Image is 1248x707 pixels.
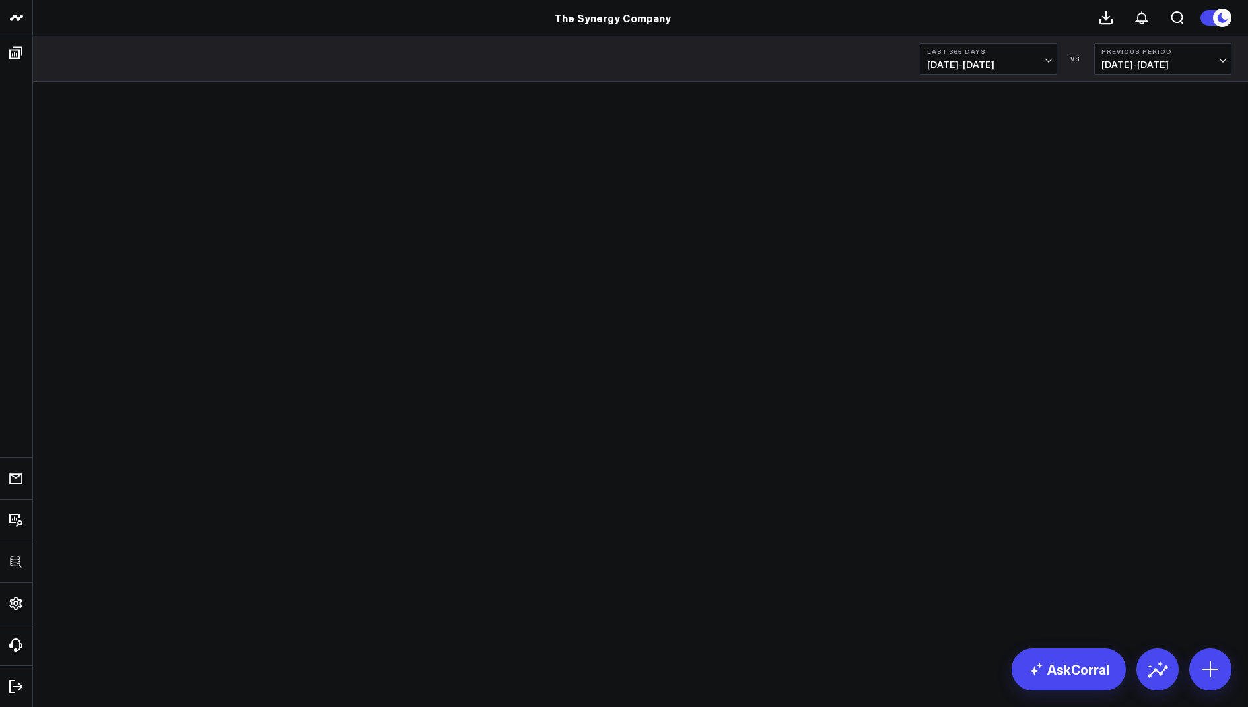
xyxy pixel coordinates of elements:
div: VS [1064,55,1088,63]
a: AskCorral [1012,648,1126,690]
b: Last 365 Days [927,48,1050,55]
a: The Synergy Company [554,11,671,25]
span: [DATE] - [DATE] [1101,59,1224,70]
button: Previous Period[DATE]-[DATE] [1094,43,1231,75]
button: Last 365 Days[DATE]-[DATE] [920,43,1057,75]
b: Previous Period [1101,48,1224,55]
span: [DATE] - [DATE] [927,59,1050,70]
